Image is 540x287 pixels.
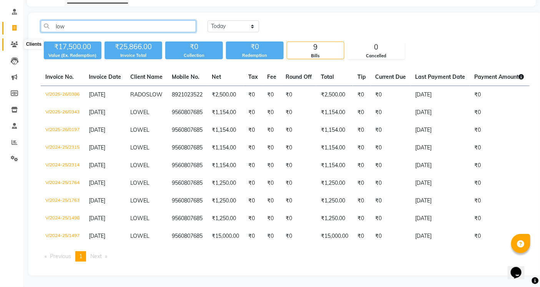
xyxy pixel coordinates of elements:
[286,73,312,80] span: Round Off
[226,52,284,59] div: Redemption
[44,52,101,59] div: Value (Ex. Redemption)
[89,232,105,239] span: [DATE]
[167,157,207,174] td: 9560807685
[371,86,410,104] td: ₹0
[79,253,82,260] span: 1
[410,210,470,227] td: [DATE]
[353,227,371,245] td: ₹0
[207,192,244,210] td: ₹1,250.00
[470,86,529,104] td: ₹0
[348,53,405,59] div: Cancelled
[353,86,371,104] td: ₹0
[263,104,281,121] td: ₹0
[244,174,263,192] td: ₹0
[281,104,316,121] td: ₹0
[263,174,281,192] td: ₹0
[105,41,162,52] div: ₹25,866.00
[353,192,371,210] td: ₹0
[281,192,316,210] td: ₹0
[316,104,353,121] td: ₹1,154.00
[167,104,207,121] td: 9560807685
[410,174,470,192] td: [DATE]
[470,139,529,157] td: ₹0
[24,40,43,49] div: Clients
[244,157,263,174] td: ₹0
[410,86,470,104] td: [DATE]
[165,52,223,59] div: Collection
[41,157,84,174] td: V/2024-25/2314
[316,227,353,245] td: ₹15,000.00
[41,210,84,227] td: V/2024-25/1498
[470,210,529,227] td: ₹0
[281,210,316,227] td: ₹0
[353,121,371,139] td: ₹0
[167,121,207,139] td: 9560807685
[167,86,207,104] td: 8921023522
[410,192,470,210] td: [DATE]
[353,139,371,157] td: ₹0
[41,104,84,121] td: V/2025-26/0343
[470,174,529,192] td: ₹0
[41,121,84,139] td: V/2025-26/0197
[207,139,244,157] td: ₹1,154.00
[316,121,353,139] td: ₹1,154.00
[130,162,150,169] span: LOWEL
[244,210,263,227] td: ₹0
[41,139,84,157] td: V/2024-25/2315
[470,192,529,210] td: ₹0
[316,139,353,157] td: ₹1,154.00
[375,73,406,80] span: Current Due
[165,41,223,52] div: ₹0
[41,86,84,104] td: V/2025-26/0386
[371,104,410,121] td: ₹0
[410,121,470,139] td: [DATE]
[410,227,470,245] td: [DATE]
[89,73,121,80] span: Invoice Date
[130,73,163,80] span: Client Name
[281,227,316,245] td: ₹0
[41,251,530,262] nav: Pagination
[130,91,163,98] span: RADOSLOW
[353,210,371,227] td: ₹0
[226,41,284,52] div: ₹0
[263,157,281,174] td: ₹0
[41,20,196,32] input: Search by Name/Mobile/Email/Invoice No
[371,227,410,245] td: ₹0
[353,157,371,174] td: ₹0
[281,157,316,174] td: ₹0
[89,109,105,116] span: [DATE]
[353,104,371,121] td: ₹0
[410,104,470,121] td: [DATE]
[244,139,263,157] td: ₹0
[44,41,101,52] div: ₹17,500.00
[353,174,371,192] td: ₹0
[470,121,529,139] td: ₹0
[167,192,207,210] td: 9560807685
[167,139,207,157] td: 9560807685
[41,227,84,245] td: V/2024-25/1497
[167,210,207,227] td: 9560807685
[207,227,244,245] td: ₹15,000.00
[130,179,150,186] span: LOWEL
[316,210,353,227] td: ₹1,250.00
[321,73,334,80] span: Total
[89,91,105,98] span: [DATE]
[281,174,316,192] td: ₹0
[130,215,150,222] span: LOWEL
[90,253,102,260] span: Next
[508,256,532,279] iframe: chat widget
[316,174,353,192] td: ₹1,250.00
[470,227,529,245] td: ₹0
[287,53,344,59] div: Bills
[267,73,276,80] span: Fee
[244,227,263,245] td: ₹0
[410,139,470,157] td: [DATE]
[371,192,410,210] td: ₹0
[89,126,105,133] span: [DATE]
[244,121,263,139] td: ₹0
[207,210,244,227] td: ₹1,250.00
[248,73,258,80] span: Tax
[371,174,410,192] td: ₹0
[287,42,344,53] div: 9
[130,197,150,204] span: LOWEL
